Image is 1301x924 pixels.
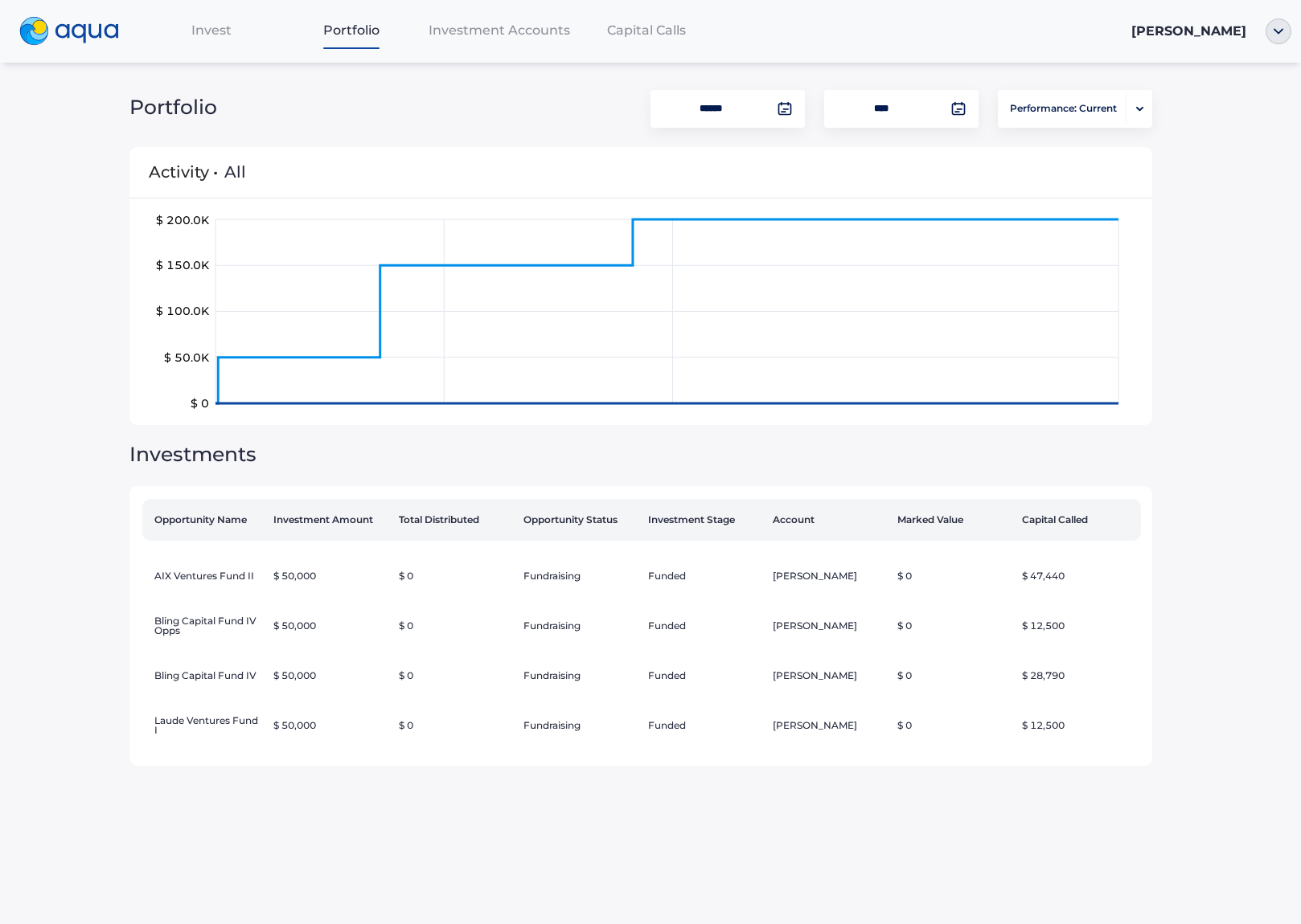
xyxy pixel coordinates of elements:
tspan: $ 200.0K [156,213,210,227]
td: $ 50,000 [267,599,392,653]
th: Opportunity Status [517,499,642,541]
td: $ 0 [392,554,517,599]
a: Capital Calls [577,14,716,47]
th: Investment Stage [642,499,766,541]
td: [PERSON_NAME] [766,698,891,753]
span: Portfolio [129,95,217,119]
tspan: $ 50.0K [164,350,210,365]
td: $ 50,000 [267,554,392,599]
td: $ 50,000 [267,653,392,698]
td: [PERSON_NAME] [766,554,891,599]
a: Portfolio [281,14,421,47]
td: $ 0 [891,698,1016,753]
td: Funded [642,653,766,698]
td: $ 0 [392,698,517,753]
span: Investments [129,442,257,466]
td: Funded [642,698,766,753]
span: Invest [191,22,232,38]
td: [PERSON_NAME] [766,653,891,698]
td: $ 0 [891,554,1016,599]
td: $ 50,000 [267,698,392,753]
tspan: $ 100.0K [156,305,210,319]
td: $ 28,790 [1016,653,1140,698]
tspan: $ 150.0K [156,258,210,272]
a: Invest [142,14,281,47]
img: calendar [777,100,793,117]
td: [PERSON_NAME] [766,599,891,653]
td: Funded [642,554,766,599]
span: Activity • [149,142,218,202]
img: logo [19,17,119,46]
td: $ 0 [891,653,1016,698]
td: Funded [642,599,766,653]
td: $ 0 [392,599,517,653]
a: Investment Accounts [422,14,577,47]
span: All [224,162,246,182]
td: $ 0 [891,599,1016,653]
tspan: $ 0 [191,396,209,411]
span: Portfolio [323,22,380,38]
td: $ 0 [392,653,517,698]
th: Investment Amount [267,499,392,541]
span: [PERSON_NAME] [1131,23,1246,39]
span: Performance: Current [1010,93,1117,125]
a: logo [10,13,142,50]
td: Fundraising [517,653,642,698]
span: Capital Calls [607,22,686,38]
th: Account [766,499,891,541]
img: portfolio-arrow [1136,106,1143,112]
td: $ 12,500 [1016,698,1140,753]
td: Laude Ventures Fund I [142,698,267,753]
td: $ 12,500 [1016,599,1140,653]
th: Opportunity Name [142,499,267,541]
td: Fundraising [517,599,642,653]
button: Performance: Currentportfolio-arrow [998,90,1152,128]
td: Fundraising [517,554,642,599]
th: Marked Value [891,499,1016,541]
td: Fundraising [517,698,642,753]
td: $ 47,440 [1016,554,1140,599]
td: Bling Capital Fund IV Opps [142,599,267,653]
span: Investment Accounts [429,22,570,38]
td: Bling Capital Fund IV [142,653,267,698]
img: calendar [950,100,967,117]
th: Capital Called [1016,499,1140,541]
th: Total Distributed [392,499,517,541]
td: AIX Ventures Fund II [142,554,267,599]
img: ellipse [1266,18,1291,44]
